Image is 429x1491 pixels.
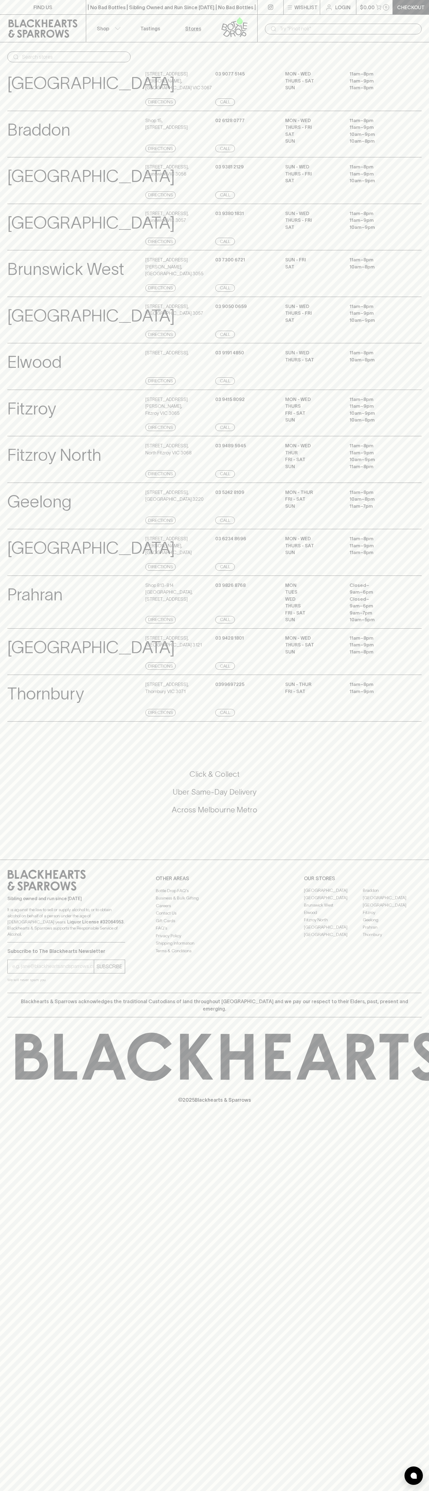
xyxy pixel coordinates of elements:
p: 11am – 8pm [350,117,405,124]
a: Call [215,191,235,199]
p: Closed – [350,582,405,589]
a: FAQ's [156,925,274,932]
h5: Uber Same-Day Delivery [7,787,422,797]
p: [STREET_ADDRESS] , [GEOGRAPHIC_DATA] 3121 [145,635,202,649]
p: MON - WED [285,117,340,124]
p: WED [285,596,340,603]
p: SAT [285,317,340,324]
input: e.g. jane@blackheartsandsparrows.com.au [12,961,94,971]
p: MON [285,582,340,589]
p: Stores [185,25,201,32]
a: Directions [145,284,176,292]
p: SAT [285,131,340,138]
a: Fitzroy [363,909,422,916]
a: Call [215,377,235,385]
button: SUBSCRIBE [94,960,125,973]
p: SUN [285,616,340,623]
p: 11am – 9pm [350,403,405,410]
p: THURS [285,603,340,610]
a: Terms & Conditions [156,947,274,954]
p: THURS - FRI [285,217,340,224]
p: 11am – 8pm [350,463,405,470]
p: Tastings [140,25,160,32]
p: 11am – 8pm [350,649,405,656]
p: 03 9415 8092 [215,396,245,403]
a: Brunswick West [304,902,363,909]
p: 02 6128 0777 [215,117,245,124]
p: 11am – 8pm [350,349,405,356]
p: Checkout [397,4,425,11]
a: Directions [145,145,176,152]
a: Directions [145,616,176,623]
p: Elwood [7,349,62,375]
a: Call [215,98,235,106]
p: SUN - WED [285,303,340,310]
p: 03 9191 4850 [215,349,244,356]
a: Call [215,284,235,292]
p: THURS - SAT [285,542,340,549]
p: 11am – 9pm [350,78,405,85]
p: [STREET_ADDRESS][PERSON_NAME] , [GEOGRAPHIC_DATA] 3055 [145,256,214,277]
a: [GEOGRAPHIC_DATA] [304,887,363,894]
a: Directions [145,238,176,245]
a: Fitzroy North [304,916,363,924]
a: Call [215,238,235,245]
p: Fitzroy North [7,442,101,468]
a: Prahran [363,924,422,931]
p: THURS - FRI [285,310,340,317]
p: Braddon [7,117,70,143]
input: Try "Pinot noir" [280,24,417,34]
a: [GEOGRAPHIC_DATA] [363,894,422,902]
p: 9am – 6pm [350,589,405,596]
p: [STREET_ADDRESS] , Thornbury VIC 3071 [145,681,189,695]
p: SAT [285,264,340,271]
p: THURS - FRI [285,124,340,131]
p: Fitzroy [7,396,56,422]
p: 11am – 8pm [350,210,405,217]
button: Shop [86,15,129,42]
p: MON - WED [285,442,340,449]
p: FRI - SAT [285,496,340,503]
p: 03 9489 5945 [215,442,246,449]
p: [STREET_ADDRESS] , [145,349,189,356]
a: Directions [145,709,176,716]
p: THURS [285,403,340,410]
p: [STREET_ADDRESS] , North Fitzroy VIC 3068 [145,442,192,456]
p: 10am – 9pm [350,317,405,324]
h5: Across Melbourne Metro [7,805,422,815]
p: 11am – 8pm [350,489,405,496]
p: 11am – 8pm [350,71,405,78]
p: Subscribe to The Blackhearts Newsletter [7,947,125,955]
p: 10am – 9pm [350,177,405,184]
p: MON - WED [285,71,340,78]
p: 0399697225 [215,681,244,688]
p: 11am – 8pm [350,535,405,542]
p: 10am – 9pm [350,410,405,417]
p: 10am – 8pm [350,138,405,145]
a: [GEOGRAPHIC_DATA] [304,894,363,902]
p: FRI - SAT [285,456,340,463]
p: [STREET_ADDRESS] , Brunswick VIC 3056 [145,164,189,177]
p: THUR [285,449,340,457]
p: SUN - WED [285,164,340,171]
p: FRI - SAT [285,610,340,617]
p: Brunswick West [7,256,124,282]
p: [STREET_ADDRESS] , Brunswick VIC 3057 [145,210,189,224]
p: SAT [285,177,340,184]
p: 11am – 9pm [350,688,405,695]
p: [GEOGRAPHIC_DATA] [7,164,175,189]
a: Stores [172,15,215,42]
p: 03 5242 8109 [215,489,244,496]
p: MON - WED [285,396,340,403]
p: SUN [285,84,340,91]
a: Directions [145,662,176,670]
p: 03 9826 8768 [215,582,246,589]
p: Wishlist [294,4,318,11]
input: Search stores [22,52,126,62]
p: OTHER AREAS [156,875,274,882]
p: [GEOGRAPHIC_DATA] [7,71,175,96]
p: 03 6234 8696 [215,535,246,542]
a: Directions [145,517,176,524]
p: 11am – 8pm [350,396,405,403]
a: Directions [145,563,176,571]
